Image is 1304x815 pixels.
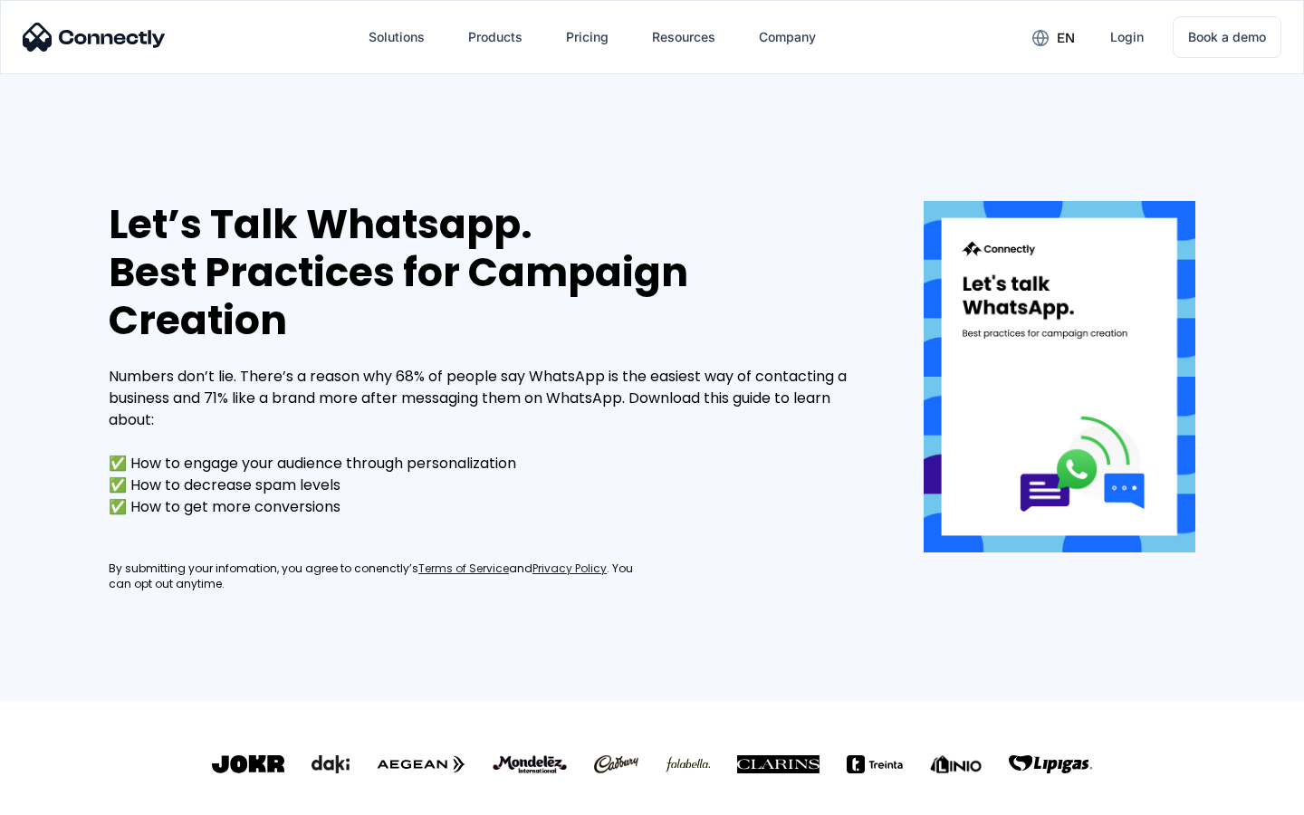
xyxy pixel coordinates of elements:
div: Login [1110,24,1144,50]
div: By submitting your infomation, you agree to conenctly’s and . You can opt out anytime. [109,561,652,592]
div: Company [759,24,816,50]
div: Solutions [354,15,439,59]
div: Resources [652,24,715,50]
div: Pricing [566,24,609,50]
a: Terms of Service [418,561,509,577]
div: Let’s Talk Whatsapp. Best Practices for Campaign Creation [109,201,869,344]
div: Products [468,24,523,50]
div: Numbers don’t lie. There’s a reason why 68% of people say WhatsApp is the easiest way of contacti... [109,366,869,518]
a: Pricing [551,15,623,59]
img: Connectly Logo [23,23,166,52]
a: Privacy Policy [532,561,607,577]
a: Book a demo [1173,16,1281,58]
div: Solutions [369,24,425,50]
div: en [1018,24,1088,51]
aside: Language selected: English [18,783,109,809]
div: Products [454,15,537,59]
div: Company [744,15,830,59]
a: Login [1096,15,1158,59]
div: en [1057,25,1075,51]
div: Resources [638,15,730,59]
ul: Language list [36,783,109,809]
